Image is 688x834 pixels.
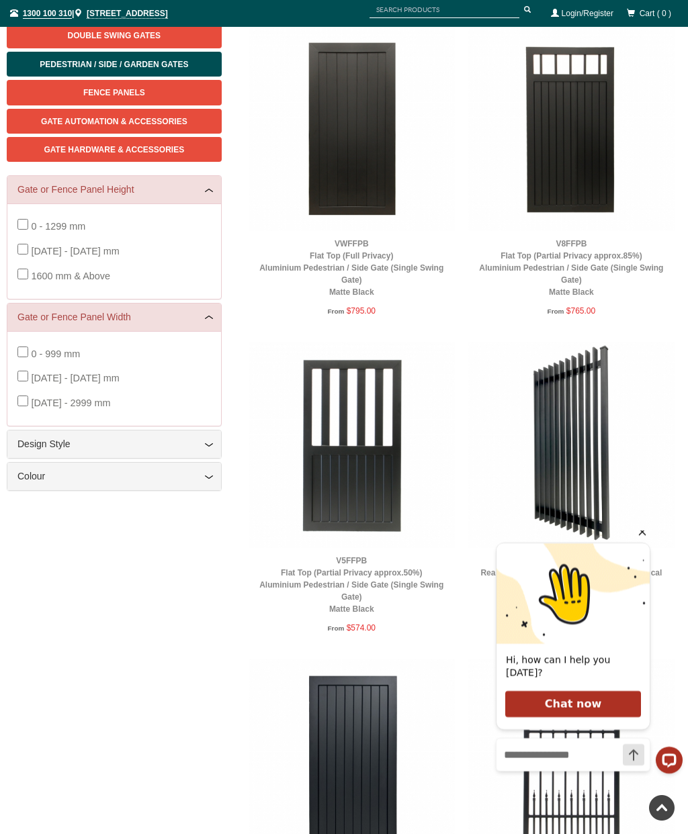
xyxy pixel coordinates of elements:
span: 0 - 1299 mm [31,221,85,232]
span: From [548,308,564,315]
span: Double Swing Gates [68,31,161,40]
img: V5FFPB - Flat Top (Partial Privacy approx.50%) - Aluminium Pedestrian / Side Gate (Single Swing G... [249,342,455,548]
a: V8FFPBFlat Top (Partial Privacy approx.85%)Aluminium Pedestrian / Side Gate (Single Swing Gate)Ma... [479,239,663,297]
span: Pedestrian / Side / Garden Gates [40,60,188,69]
a: Colour [17,469,211,483]
a: Login/Register [562,9,613,18]
a: Gate or Fence Panel Height [17,183,211,197]
span: From [327,624,344,632]
a: Double Swing Gates [7,23,222,48]
input: Write a message… [11,208,165,240]
button: Open LiveChat chat widget [171,216,198,243]
span: Gate Hardware & Accessories [44,145,184,154]
a: Fence Panels [7,80,222,105]
img: waving hand [11,13,165,113]
a: Gate Automation & Accessories [7,109,222,134]
span: | [10,9,168,18]
span: [DATE] - 2999 mm [31,398,110,408]
img: VBFFPB - Ready to Install Fully Welded 65x16mm Vertical Blade - Aluminium Pedestrian / Side Gate ... [468,342,675,548]
span: $765.00 [566,306,595,316]
button: Chat now [20,160,156,187]
span: Cart ( 0 ) [640,9,671,18]
span: 0 - 999 mm [31,349,80,359]
img: V8FFPB - Flat Top (Partial Privacy approx.85%) - Aluminium Pedestrian / Side Gate (Single Swing G... [468,25,675,231]
span: Fence Panels [83,88,145,97]
h2: Hi, how can I help you [DATE]? [21,123,155,148]
input: SEARCH PRODUCTS [370,1,519,18]
span: From [327,308,344,315]
span: Gate Automation & Accessories [41,117,187,126]
a: V5FFPBFlat Top (Partial Privacy approx.50%)Aluminium Pedestrian / Side Gate (Single Swing Gate)Ma... [259,556,443,614]
button: Send a message [138,214,159,235]
a: Gate or Fence Panel Width [17,310,211,324]
a: Pedestrian / Side / Garden Gates [7,52,222,77]
img: VWFFPB - Flat Top (Full Privacy) - Aluminium Pedestrian / Side Gate (Single Swing Gate) - Matte B... [249,25,455,231]
span: 1600 mm & Above [31,271,110,281]
span: $574.00 [347,623,376,633]
a: VWFFPBFlat Top (Full Privacy)Aluminium Pedestrian / Side Gate (Single Swing Gate)Matte Black [259,239,443,297]
span: $795.00 [347,306,376,316]
a: Gate Hardware & Accessories [7,137,222,162]
iframe: LiveChat chat widget [485,530,688,800]
a: Design Style [17,437,211,451]
span: [DATE] - [DATE] mm [31,246,119,257]
span: [DATE] - [DATE] mm [31,373,119,383]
